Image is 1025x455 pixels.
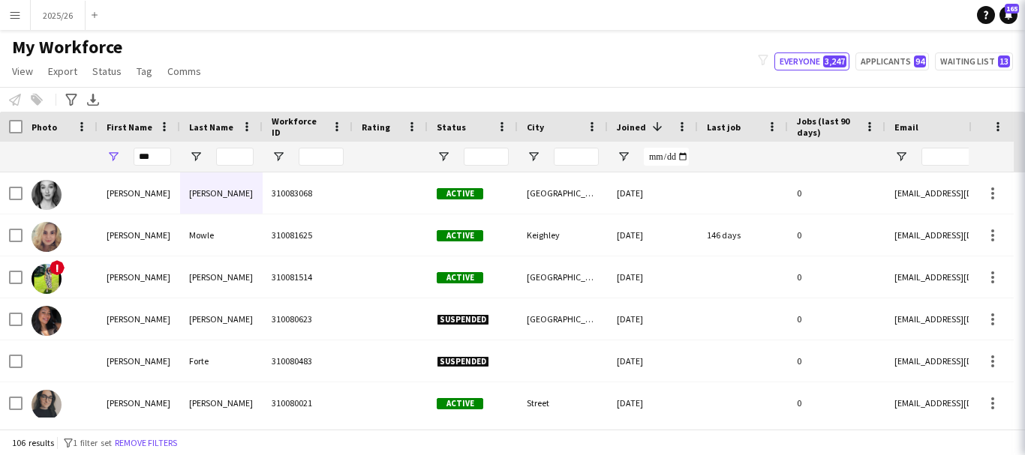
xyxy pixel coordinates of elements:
[608,256,698,298] div: [DATE]
[518,172,608,214] div: [GEOGRAPHIC_DATA]
[98,214,180,256] div: [PERSON_NAME]
[935,52,1013,70] button: Waiting list13
[437,356,489,367] span: Suspended
[855,52,929,70] button: Applicants94
[92,64,122,78] span: Status
[180,298,263,340] div: [PERSON_NAME]
[12,36,122,58] span: My Workforce
[6,61,39,81] a: View
[263,340,353,382] div: 310080483
[189,150,203,163] button: Open Filter Menu
[998,55,1010,67] span: 13
[167,64,201,78] span: Comms
[437,398,483,409] span: Active
[774,52,849,70] button: Everyone3,247
[32,390,62,420] img: Amy Atkins
[527,150,540,163] button: Open Filter Menu
[608,340,698,382] div: [DATE]
[32,306,62,336] img: Amy Jackson
[84,91,102,109] app-action-btn: Export XLSX
[32,121,57,133] span: Photo
[263,298,353,340] div: 310080623
[608,298,698,340] div: [DATE]
[263,256,353,298] div: 310081514
[98,340,180,382] div: [PERSON_NAME]
[437,150,450,163] button: Open Filter Menu
[788,298,885,340] div: 0
[518,214,608,256] div: Keighley
[263,172,353,214] div: 310083068
[31,1,86,30] button: 2025/26
[554,148,599,166] input: City Filter Input
[608,214,698,256] div: [DATE]
[518,382,608,424] div: Street
[98,298,180,340] div: [PERSON_NAME]
[131,61,158,81] a: Tag
[894,121,918,133] span: Email
[437,230,483,241] span: Active
[437,121,466,133] span: Status
[788,256,885,298] div: 0
[134,148,171,166] input: First Name Filter Input
[788,340,885,382] div: 0
[161,61,207,81] a: Comms
[788,382,885,424] div: 0
[272,150,285,163] button: Open Filter Menu
[437,314,489,325] span: Suspended
[180,382,263,424] div: [PERSON_NAME]
[788,172,885,214] div: 0
[823,55,846,67] span: 3,247
[362,121,390,133] span: Rating
[137,64,152,78] span: Tag
[107,150,120,163] button: Open Filter Menu
[180,172,263,214] div: [PERSON_NAME]
[617,150,630,163] button: Open Filter Menu
[107,121,152,133] span: First Name
[608,172,698,214] div: [DATE]
[62,91,80,109] app-action-btn: Advanced filters
[98,256,180,298] div: [PERSON_NAME]
[73,437,112,448] span: 1 filter set
[272,115,326,138] span: Workforce ID
[263,382,353,424] div: 310080021
[788,214,885,256] div: 0
[894,150,908,163] button: Open Filter Menu
[464,148,509,166] input: Status Filter Input
[299,148,344,166] input: Workforce ID Filter Input
[32,180,62,210] img: Amy Carrie
[112,435,180,451] button: Remove filters
[216,148,254,166] input: Last Name Filter Input
[32,222,62,252] img: Amy Mowle
[48,64,77,78] span: Export
[999,6,1017,24] a: 165
[98,172,180,214] div: [PERSON_NAME]
[608,382,698,424] div: [DATE]
[707,121,741,133] span: Last job
[12,64,33,78] span: View
[1005,4,1019,13] span: 165
[644,148,689,166] input: Joined Filter Input
[50,260,65,275] span: !
[180,340,263,382] div: Forte
[180,214,263,256] div: Mowle
[437,188,483,199] span: Active
[86,61,128,81] a: Status
[527,121,544,133] span: City
[189,121,233,133] span: Last Name
[617,121,646,133] span: Joined
[32,264,62,294] img: Amy Cormack
[98,382,180,424] div: [PERSON_NAME]
[180,256,263,298] div: [PERSON_NAME]
[914,55,926,67] span: 94
[518,256,608,298] div: [GEOGRAPHIC_DATA]
[263,214,353,256] div: 310081625
[698,214,788,256] div: 146 days
[518,298,608,340] div: [GEOGRAPHIC_DATA]
[797,115,858,138] span: Jobs (last 90 days)
[42,61,83,81] a: Export
[437,272,483,283] span: Active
